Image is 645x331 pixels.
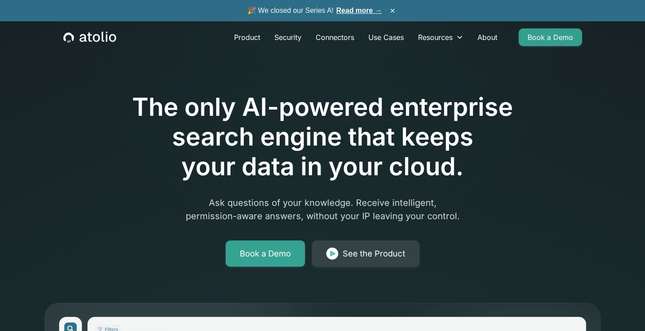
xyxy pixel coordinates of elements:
a: Connectors [309,28,361,46]
a: Book a Demo [519,28,582,46]
a: See the Product [312,240,419,267]
a: Product [227,28,267,46]
a: Book a Demo [226,240,305,267]
a: Use Cases [361,28,411,46]
a: Security [267,28,309,46]
a: About [470,28,504,46]
div: See the Product [343,248,405,260]
div: Resources [411,28,470,46]
div: Resources [418,32,453,43]
a: Read more → [336,7,382,14]
span: 🎉 We closed our Series A! [247,5,382,16]
a: home [63,32,116,43]
h1: The only AI-powered enterprise search engine that keeps your data in your cloud. [96,92,550,182]
button: × [387,6,398,16]
p: Ask questions of your knowledge. Receive intelligent, permission-aware answers, without your IP l... [152,196,493,223]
